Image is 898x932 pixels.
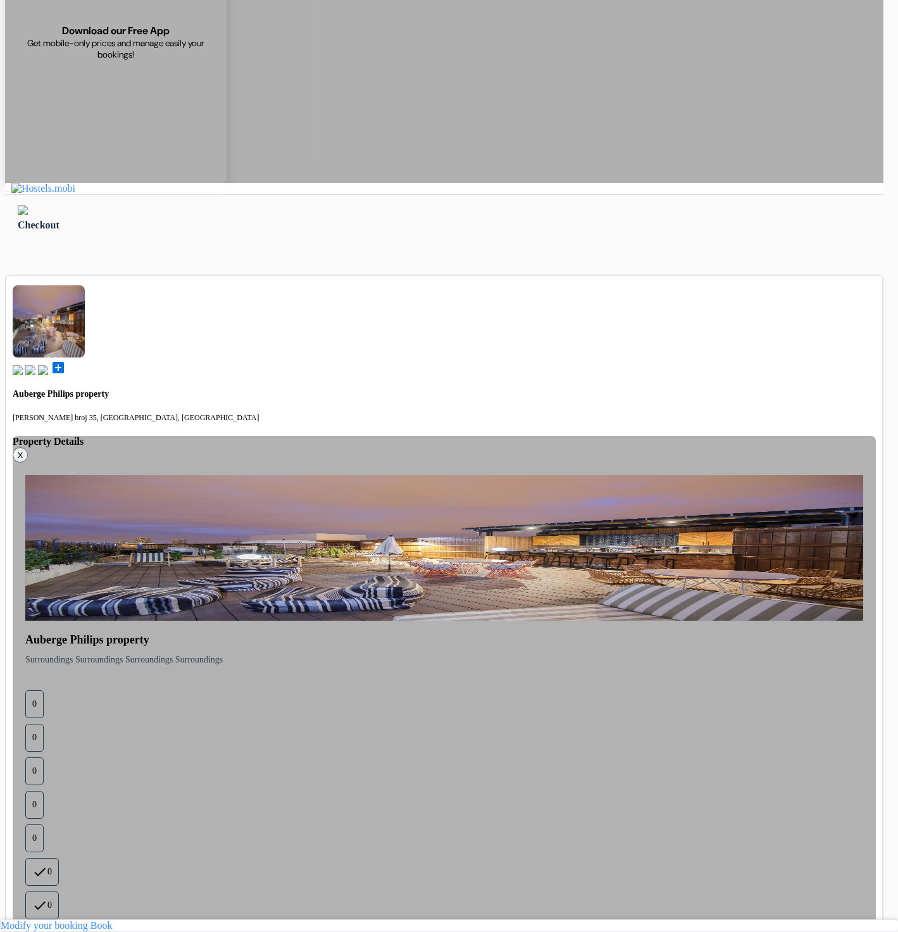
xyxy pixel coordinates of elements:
[90,920,113,931] a: Book
[25,655,223,664] span: Surroundings Surroundings Surroundings Surroundings
[51,366,66,377] a: add_box
[62,24,170,37] span: Download our Free App
[13,447,28,463] button: X
[25,365,35,375] img: music.svg
[25,892,59,919] div: 0
[25,690,44,718] div: 0
[25,724,44,752] div: 0
[51,360,66,375] span: add_box
[11,183,75,194] img: Hostels.mobi
[38,365,48,375] img: truck.svg
[32,864,47,879] i: done
[1,920,88,931] a: Modify your booking
[25,757,44,785] div: 0
[25,858,59,886] div: 0
[32,898,47,913] i: done
[20,37,212,60] span: Get mobile-only prices and manage easily your bookings!
[25,824,44,852] div: 0
[18,220,59,230] span: Checkout
[13,413,259,422] small: [PERSON_NAME] broj 35, [GEOGRAPHIC_DATA], [GEOGRAPHIC_DATA]
[13,389,876,399] h4: Auberge Philips property
[13,436,876,447] h4: Property Details
[25,633,863,647] h4: Auberge Philips property
[13,365,23,375] img: book.svg
[25,791,44,819] div: 0
[18,205,28,215] img: left_arrow.svg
